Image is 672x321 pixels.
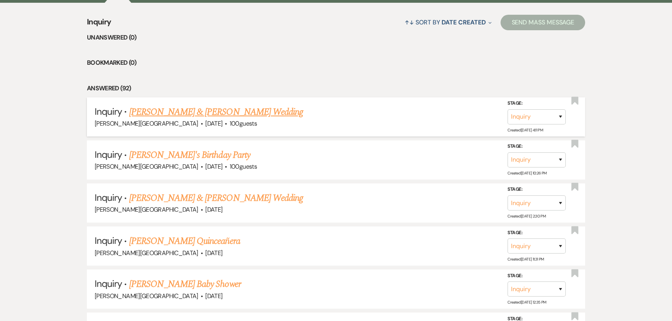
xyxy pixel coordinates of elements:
[95,205,198,214] span: [PERSON_NAME][GEOGRAPHIC_DATA]
[205,162,222,171] span: [DATE]
[507,171,546,176] span: Created: [DATE] 10:26 PM
[405,18,414,26] span: ↑↓
[507,128,543,133] span: Created: [DATE] 4:11 PM
[507,229,566,237] label: Stage:
[442,18,485,26] span: Date Created
[205,205,222,214] span: [DATE]
[507,214,546,219] span: Created: [DATE] 2:30 PM
[507,272,566,280] label: Stage:
[129,234,240,248] a: [PERSON_NAME] Quinceañera
[129,191,303,205] a: [PERSON_NAME] & [PERSON_NAME] Wedding
[507,300,546,305] span: Created: [DATE] 12:35 PM
[95,249,198,257] span: [PERSON_NAME][GEOGRAPHIC_DATA]
[95,119,198,128] span: [PERSON_NAME][GEOGRAPHIC_DATA]
[507,257,544,262] span: Created: [DATE] 11:31 PM
[230,119,257,128] span: 100 guests
[87,83,585,93] li: Answered (92)
[95,148,122,160] span: Inquiry
[95,278,122,290] span: Inquiry
[87,58,585,68] li: Bookmarked (0)
[87,16,111,33] span: Inquiry
[129,277,241,291] a: [PERSON_NAME] Baby Shower
[205,292,222,300] span: [DATE]
[87,33,585,43] li: Unanswered (0)
[205,119,222,128] span: [DATE]
[501,15,585,30] button: Send Mass Message
[95,235,122,247] span: Inquiry
[129,148,250,162] a: [PERSON_NAME]'s Birthday Party
[129,105,303,119] a: [PERSON_NAME] & [PERSON_NAME] Wedding
[95,292,198,300] span: [PERSON_NAME][GEOGRAPHIC_DATA]
[95,192,122,204] span: Inquiry
[507,185,566,194] label: Stage:
[507,142,566,151] label: Stage:
[95,162,198,171] span: [PERSON_NAME][GEOGRAPHIC_DATA]
[205,249,222,257] span: [DATE]
[95,105,122,117] span: Inquiry
[230,162,257,171] span: 100 guests
[402,12,495,33] button: Sort By Date Created
[507,99,566,108] label: Stage:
